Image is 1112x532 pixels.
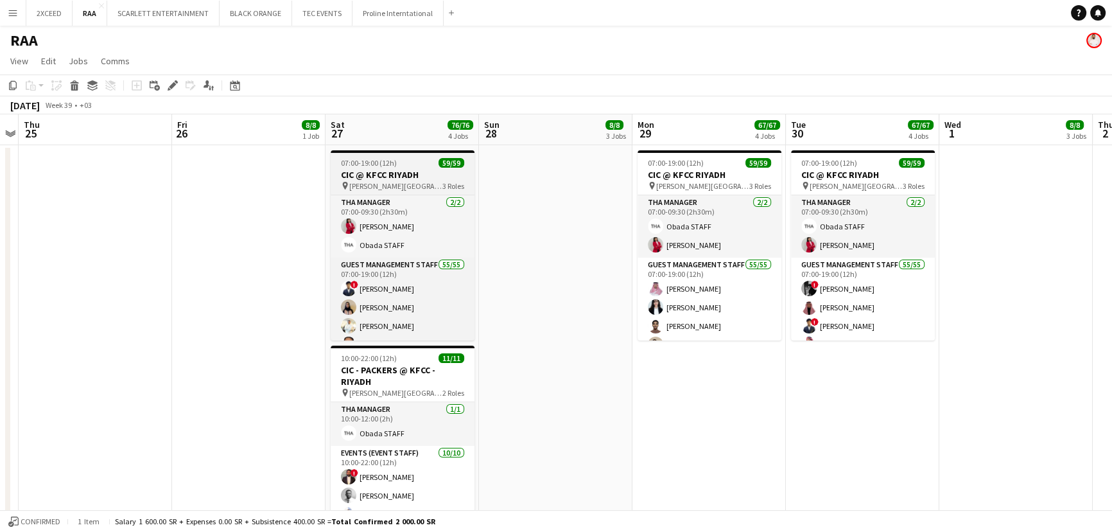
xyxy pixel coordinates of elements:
[656,181,749,191] span: [PERSON_NAME][GEOGRAPHIC_DATA]
[96,53,135,69] a: Comms
[349,388,442,398] span: [PERSON_NAME][GEOGRAPHIC_DATA] - [GEOGRAPHIC_DATA]
[791,169,935,181] h3: CIC @ KFCC RIYADH
[351,469,358,477] span: !
[789,126,806,141] span: 30
[447,120,473,130] span: 76/76
[10,31,38,50] h1: RAA
[791,195,935,258] app-card-role: THA Manager2/207:00-09:30 (2h30m)Obada STAFF[PERSON_NAME]
[80,100,92,110] div: +03
[754,120,780,130] span: 67/67
[1066,131,1086,141] div: 3 Jobs
[26,1,73,26] button: 2XCEED
[636,126,654,141] span: 29
[69,55,88,67] span: Jobs
[791,119,806,130] span: Tue
[41,55,56,67] span: Edit
[36,53,61,69] a: Edit
[638,119,654,130] span: Mon
[292,1,352,26] button: TEC EVENTS
[331,169,474,181] h3: CIC @ KFCC RIYADH
[302,131,319,141] div: 1 Job
[107,1,220,26] button: SCARLETT ENTERTAINMENT
[745,158,771,168] span: 59/59
[64,53,93,69] a: Jobs
[899,158,925,168] span: 59/59
[442,388,464,398] span: 2 Roles
[810,181,903,191] span: [PERSON_NAME][GEOGRAPHIC_DATA]
[6,515,62,529] button: Confirmed
[638,195,781,258] app-card-role: THA Manager2/207:00-09:30 (2h30m)Obada STAFF[PERSON_NAME]
[24,119,40,130] span: Thu
[648,158,704,168] span: 07:00-19:00 (12h)
[908,120,934,130] span: 67/67
[943,126,961,141] span: 1
[341,158,397,168] span: 07:00-19:00 (12h)
[1086,33,1102,48] app-user-avatar: Obada Ghali
[341,353,397,363] span: 10:00-22:00 (12h)
[331,119,345,130] span: Sat
[351,281,358,288] span: !
[944,119,961,130] span: Wed
[638,150,781,341] app-job-card: 07:00-19:00 (12h)59/59CIC @ KFCC RIYADH [PERSON_NAME][GEOGRAPHIC_DATA]3 RolesTHA Manager2/207:00-...
[811,281,819,288] span: !
[755,131,779,141] div: 4 Jobs
[442,181,464,191] span: 3 Roles
[448,131,473,141] div: 4 Jobs
[329,126,345,141] span: 27
[484,119,500,130] span: Sun
[331,364,474,387] h3: CIC - PACKERS @ KFCC - RIYADH
[5,53,33,69] a: View
[331,150,474,341] app-job-card: 07:00-19:00 (12h)59/59CIC @ KFCC RIYADH [PERSON_NAME][GEOGRAPHIC_DATA]3 RolesTHA Manager2/207:00-...
[606,131,626,141] div: 3 Jobs
[220,1,292,26] button: BLACK ORANGE
[21,517,60,526] span: Confirmed
[349,181,442,191] span: [PERSON_NAME][GEOGRAPHIC_DATA]
[101,55,130,67] span: Comms
[811,318,819,326] span: !
[73,517,104,526] span: 1 item
[331,517,435,526] span: Total Confirmed 2 000.00 SR
[1066,120,1084,130] span: 8/8
[10,55,28,67] span: View
[302,120,320,130] span: 8/8
[903,181,925,191] span: 3 Roles
[331,402,474,446] app-card-role: THA Manager1/110:00-12:00 (2h)Obada STAFF
[791,150,935,341] app-job-card: 07:00-19:00 (12h)59/59CIC @ KFCC RIYADH [PERSON_NAME][GEOGRAPHIC_DATA]3 RolesTHA Manager2/207:00-...
[439,158,464,168] span: 59/59
[482,126,500,141] span: 28
[908,131,933,141] div: 4 Jobs
[352,1,444,26] button: Proline Interntational
[10,99,40,112] div: [DATE]
[605,120,623,130] span: 8/8
[115,517,435,526] div: Salary 1 600.00 SR + Expenses 0.00 SR + Subsistence 400.00 SR =
[42,100,74,110] span: Week 39
[749,181,771,191] span: 3 Roles
[73,1,107,26] button: RAA
[22,126,40,141] span: 25
[331,195,474,258] app-card-role: THA Manager2/207:00-09:30 (2h30m)[PERSON_NAME]Obada STAFF
[439,353,464,363] span: 11/11
[638,169,781,181] h3: CIC @ KFCC RIYADH
[177,119,187,130] span: Fri
[175,126,187,141] span: 26
[801,158,857,168] span: 07:00-19:00 (12h)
